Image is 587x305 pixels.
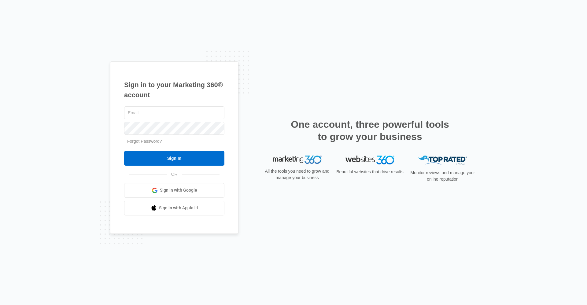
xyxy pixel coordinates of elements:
[167,171,182,178] span: OR
[263,168,331,181] p: All the tools you need to grow and manage your business
[160,187,197,193] span: Sign in with Google
[408,170,477,182] p: Monitor reviews and manage your online reputation
[124,80,224,100] h1: Sign in to your Marketing 360® account
[124,151,224,166] input: Sign In
[124,106,224,119] input: Email
[273,156,322,164] img: Marketing 360
[124,183,224,198] a: Sign in with Google
[345,156,394,164] img: Websites 360
[159,205,198,211] span: Sign in with Apple Id
[124,201,224,215] a: Sign in with Apple Id
[289,118,451,143] h2: One account, three powerful tools to grow your business
[418,156,467,166] img: Top Rated Local
[336,169,404,175] p: Beautiful websites that drive results
[127,139,162,144] a: Forgot Password?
